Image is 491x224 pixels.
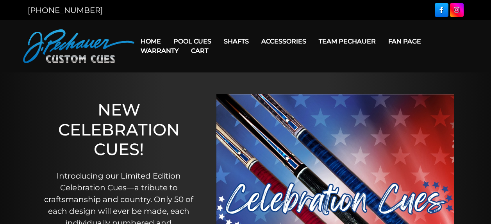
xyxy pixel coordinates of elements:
[28,5,103,15] a: [PHONE_NUMBER]
[41,100,197,159] h1: NEW CELEBRATION CUES!
[167,31,218,51] a: Pool Cues
[255,31,312,51] a: Accessories
[134,41,185,61] a: Warranty
[185,41,214,61] a: Cart
[218,31,255,51] a: Shafts
[23,29,134,63] img: Pechauer Custom Cues
[382,31,427,51] a: Fan Page
[134,31,167,51] a: Home
[312,31,382,51] a: Team Pechauer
